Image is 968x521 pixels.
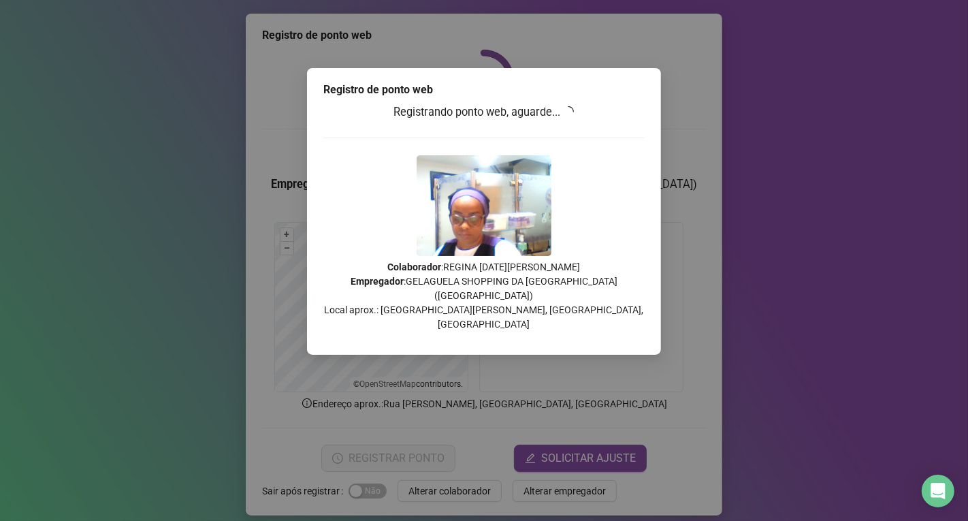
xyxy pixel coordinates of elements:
span: loading [561,104,577,119]
strong: Colaborador [388,262,442,272]
div: Open Intercom Messenger [922,475,954,507]
img: 2Q== [417,155,551,256]
h3: Registrando ponto web, aguarde... [323,104,645,121]
p: : REGINA [DATE][PERSON_NAME] : GELAGUELA SHOPPING DA [GEOGRAPHIC_DATA] ([GEOGRAPHIC_DATA]) Local ... [323,260,645,332]
div: Registro de ponto web [323,82,645,98]
strong: Empregador [351,276,404,287]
